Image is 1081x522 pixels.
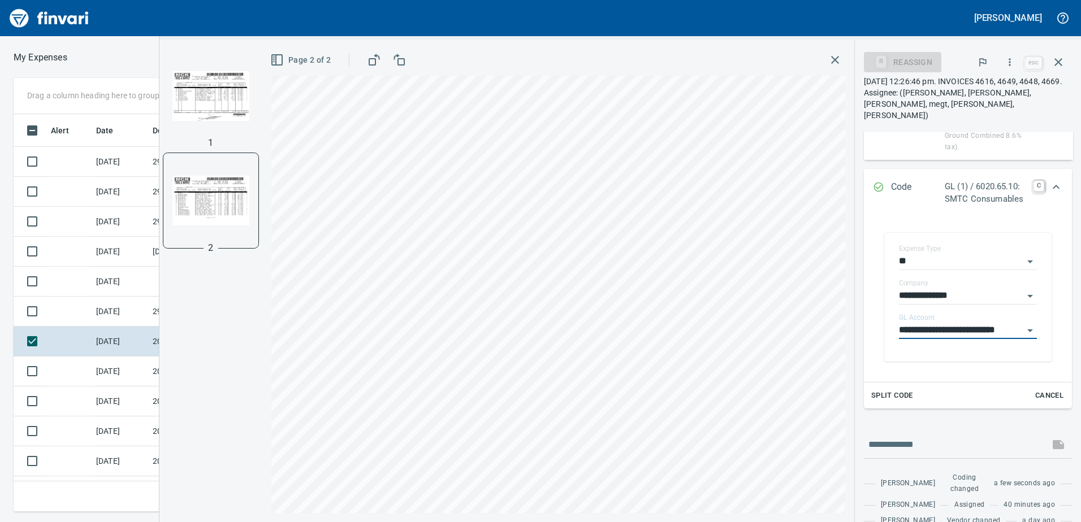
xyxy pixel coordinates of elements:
[1045,431,1072,458] span: This records your message into the invoice and notifies anyone mentioned
[945,119,1028,153] p: (basis + $388.94 Battle Ground Combined 8.6% tax)
[1004,499,1055,511] span: 40 minutes ago
[153,124,210,137] span: Description
[92,386,148,416] td: [DATE]
[148,327,250,356] td: 20.13152.65
[51,124,84,137] span: Alert
[92,476,148,506] td: [DATE]
[27,90,193,101] p: Drag a column heading here to group the table
[899,280,928,286] label: Company
[96,124,128,137] span: Date
[148,476,250,506] td: 4594.65
[148,237,250,267] td: [DATE] Invoice 195514110 from Uline Inc (1-24846)
[1022,254,1038,269] button: Open
[1034,389,1065,402] span: Cancel
[881,478,935,489] span: [PERSON_NAME]
[92,237,148,267] td: [DATE]
[945,180,1027,206] p: GL (1) / 6020.65.10: SMTC Consumables
[92,207,148,237] td: [DATE]
[864,217,1072,409] div: Expand
[899,314,935,321] label: GL Account
[148,177,250,207] td: 29.10989.65
[92,297,148,327] td: [DATE]
[92,327,148,356] td: [DATE]
[1022,49,1072,76] span: Close invoice
[14,51,67,64] nav: breadcrumb
[148,386,250,416] td: 20.9161.15
[148,147,250,177] td: 29.10971.65
[208,241,213,255] p: 2
[153,124,195,137] span: Description
[881,499,935,511] span: [PERSON_NAME]
[994,478,1055,489] span: a few seconds ago
[92,446,148,476] td: [DATE]
[864,169,1072,217] div: Expand
[970,50,995,75] button: Flag
[864,76,1072,121] p: [DATE] 12:26:46 pm. INVOICES 4616, 4649, 4648, 4669. Assignee: ([PERSON_NAME], [PERSON_NAME], [PE...
[273,53,331,67] span: Page 2 of 2
[92,177,148,207] td: [DATE]
[7,5,92,32] img: Finvari
[954,499,984,511] span: Assigned
[1022,323,1038,338] button: Open
[14,51,67,64] p: My Expenses
[1025,56,1042,69] a: esc
[96,124,114,137] span: Date
[946,472,983,495] span: Coding changed
[971,9,1045,27] button: [PERSON_NAME]
[864,56,941,66] div: Reassign
[997,50,1022,75] button: More
[1034,180,1044,192] a: C
[148,416,250,446] td: 20.13158.65
[208,136,213,150] p: 1
[1031,387,1067,404] button: Cancel
[871,389,913,402] span: Split Code
[92,267,148,297] td: [DATE]
[148,446,250,476] td: 20.13146.65
[148,297,250,327] td: 29.10994.65
[899,245,941,252] label: Expense Type
[268,50,335,71] button: Page 2 of 2
[172,162,249,239] img: Page 2
[51,124,69,137] span: Alert
[974,12,1042,24] h5: [PERSON_NAME]
[868,387,916,404] button: Split Code
[148,356,250,386] td: 20.13148.65
[172,58,249,134] img: Page 1
[148,207,250,237] td: 29.10996.65
[92,147,148,177] td: [DATE]
[92,416,148,446] td: [DATE]
[92,356,148,386] td: [DATE]
[891,180,945,206] p: Code
[1022,288,1038,304] button: Open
